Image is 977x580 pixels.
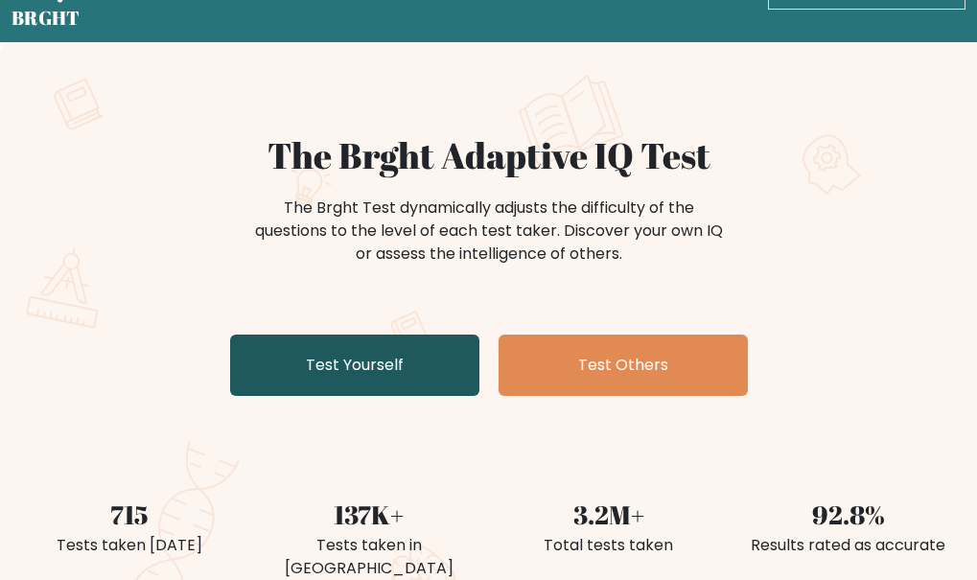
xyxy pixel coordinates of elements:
div: 3.2M+ [500,496,717,534]
div: The Brght Test dynamically adjusts the difficulty of the questions to the level of each test take... [249,197,729,266]
h1: The Brght Adaptive IQ Test [21,134,957,177]
a: Test Yourself [230,335,479,396]
div: 92.8% [740,496,957,534]
div: Results rated as accurate [740,534,957,557]
h5: BRGHT [12,7,81,30]
div: Tests taken [DATE] [21,534,238,557]
a: Test Others [499,335,748,396]
div: 715 [21,496,238,534]
div: Tests taken in [GEOGRAPHIC_DATA] [261,534,477,580]
div: 137K+ [261,496,477,534]
div: Total tests taken [500,534,717,557]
